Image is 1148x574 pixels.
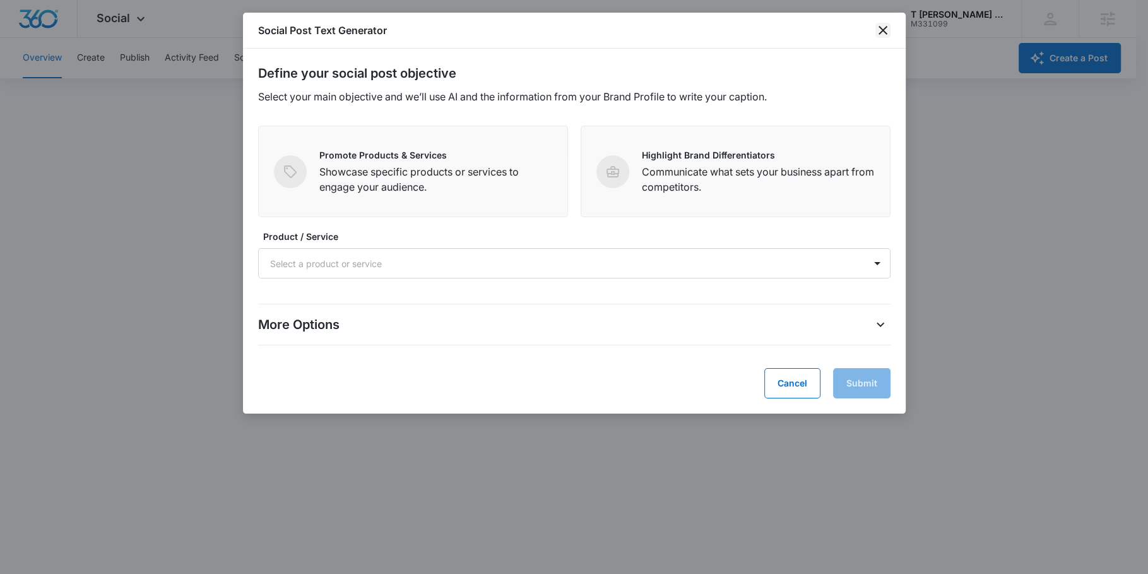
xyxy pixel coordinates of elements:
[258,315,340,334] p: More Options
[258,64,891,83] h2: Define your social post objective
[642,164,875,194] p: Communicate what sets your business apart from competitors.
[263,230,896,243] label: Product / Service
[258,89,891,104] p: Select your main objective and we’ll use AI and the information from your Brand Profile to write ...
[764,368,820,398] button: Cancel
[319,164,552,194] p: Showcase specific products or services to engage your audience.
[258,23,387,38] h1: Social Post Text Generator
[642,148,875,162] p: Highlight Brand Differentiators
[319,148,552,162] p: Promote Products & Services
[875,23,891,38] button: close
[870,314,891,335] button: More Options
